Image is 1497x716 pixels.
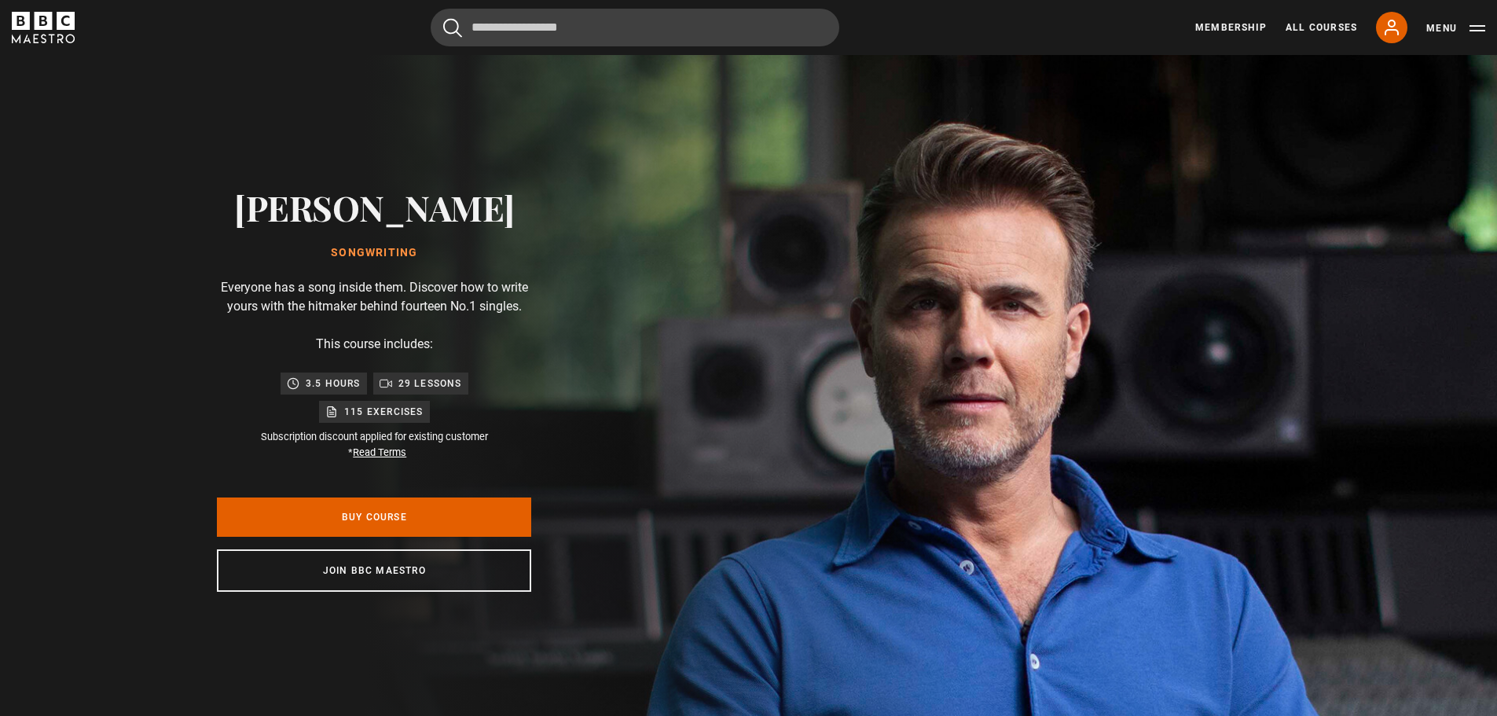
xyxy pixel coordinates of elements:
svg: BBC Maestro [12,12,75,43]
p: 115 exercises [344,404,424,420]
a: Read Terms [353,446,406,458]
a: All Courses [1286,20,1357,35]
p: 3.5 hours [306,376,361,391]
a: Buy Course [217,498,531,537]
p: 29 lessons [398,376,462,391]
h1: Songwriting [234,247,515,259]
small: Subscription discount applied for existing customer [261,429,488,459]
p: This course includes: [316,335,433,354]
a: Join BBC Maestro [217,549,531,592]
h2: [PERSON_NAME] [234,187,515,227]
button: Submit the search query [443,18,462,38]
button: Toggle navigation [1426,20,1485,36]
input: Search [431,9,839,46]
a: Membership [1195,20,1267,35]
p: Everyone has a song inside them. Discover how to write yours with the hitmaker behind fourteen No... [217,278,531,316]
